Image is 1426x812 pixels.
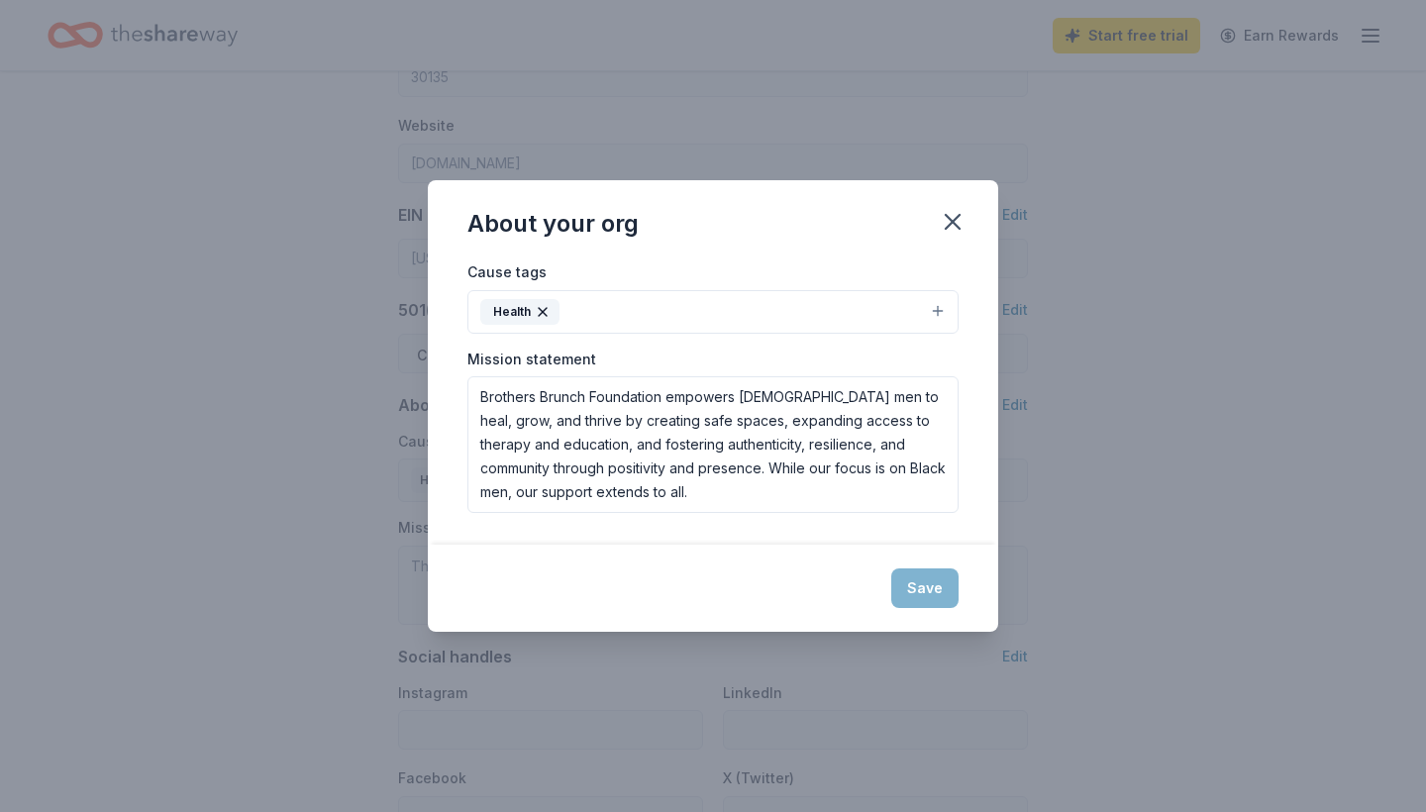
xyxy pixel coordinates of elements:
[467,350,596,369] label: Mission statement
[480,299,560,325] div: Health
[467,262,547,282] label: Cause tags
[467,208,639,240] div: About your org
[467,376,959,513] textarea: Brothers Brunch Foundation empowers [DEMOGRAPHIC_DATA] men to heal, grow, and thrive by creating ...
[467,290,959,334] button: Health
